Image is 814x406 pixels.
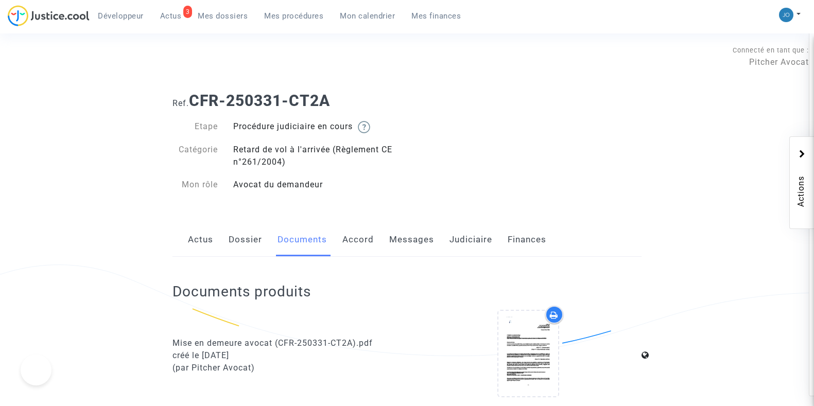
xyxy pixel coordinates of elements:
iframe: Help Scout Beacon - Open [21,355,51,385]
span: Mes finances [411,11,461,21]
div: Avocat du demandeur [226,179,407,191]
img: help.svg [358,121,370,133]
a: Mes procédures [256,8,332,24]
img: jc-logo.svg [8,5,90,26]
span: Mes dossiers [198,11,248,21]
div: Mise en demeure avocat (CFR-250331-CT2A).pdf [172,337,400,349]
span: Développeur [98,11,144,21]
a: Accord [342,223,374,257]
a: Messages [389,223,434,257]
a: Dossier [229,223,262,257]
a: 3Actus [152,8,190,24]
a: Judiciaire [449,223,492,257]
div: créé le [DATE] [172,349,400,362]
b: CFR-250331-CT2A [189,92,330,110]
a: Finances [508,223,546,257]
div: Procédure judiciaire en cours [226,120,407,133]
div: Etape [165,120,226,133]
a: Mon calendrier [332,8,403,24]
a: Documents [278,223,327,257]
div: Retard de vol à l'arrivée (Règlement CE n°261/2004) [226,144,407,168]
a: Développeur [90,8,152,24]
h2: Documents produits [172,283,642,301]
a: Mes dossiers [189,8,256,24]
span: Ref. [172,98,189,108]
div: 3 [183,6,193,18]
span: Connecté en tant que : [733,46,809,54]
a: Actus [188,223,213,257]
img: 45a793c8596a0d21866ab9c5374b5e4b [779,8,793,22]
span: Mon calendrier [340,11,395,21]
span: Mes procédures [264,11,323,21]
div: (par Pitcher Avocat) [172,362,400,374]
a: Mes finances [403,8,469,24]
span: Actus [160,11,182,21]
div: Mon rôle [165,179,226,191]
div: Catégorie [165,144,226,168]
span: Actions [795,147,807,223]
